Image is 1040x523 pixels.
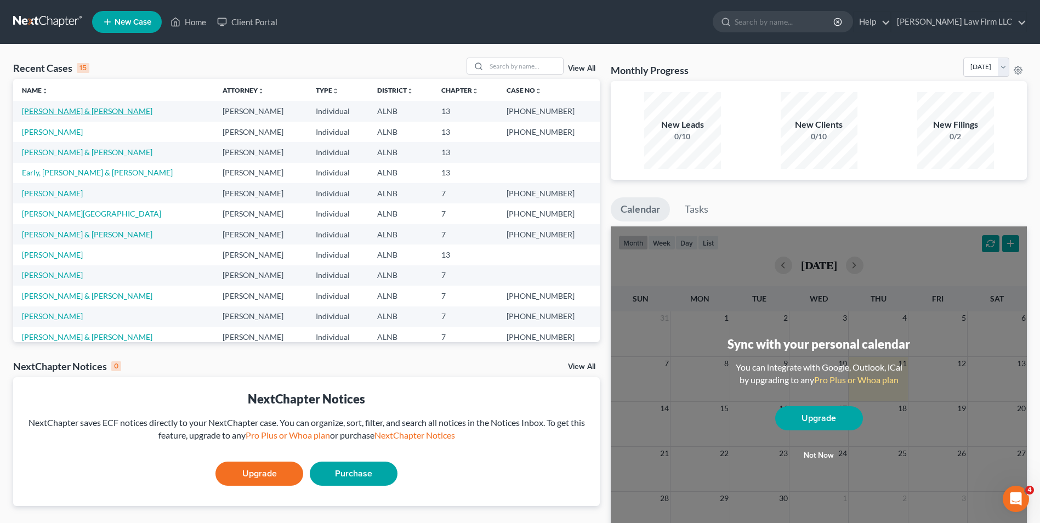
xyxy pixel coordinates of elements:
a: Chapterunfold_more [441,86,479,94]
td: [PHONE_NUMBER] [498,286,600,306]
i: unfold_more [472,88,479,94]
a: Help [854,12,890,32]
div: New Filings [917,118,994,131]
a: Pro Plus or Whoa plan [814,374,899,385]
td: [PERSON_NAME] [214,327,307,347]
a: Nameunfold_more [22,86,48,94]
a: View All [568,363,595,371]
td: Individual [307,203,368,224]
a: NextChapter Notices [374,430,455,440]
td: Individual [307,101,368,121]
a: [PERSON_NAME] & [PERSON_NAME] [22,147,152,157]
td: ALNB [368,122,433,142]
td: ALNB [368,142,433,162]
i: unfold_more [42,88,48,94]
td: 13 [433,101,498,121]
td: Individual [307,327,368,347]
td: [PHONE_NUMBER] [498,327,600,347]
a: [PERSON_NAME] Law Firm LLC [891,12,1026,32]
td: Individual [307,245,368,265]
td: 7 [433,265,498,286]
a: Upgrade [775,406,863,430]
input: Search by name... [735,12,835,32]
td: Individual [307,224,368,245]
div: NextChapter Notices [13,360,121,373]
td: ALNB [368,327,433,347]
td: 7 [433,306,498,327]
a: [PERSON_NAME] [22,250,83,259]
td: [PERSON_NAME] [214,203,307,224]
div: New Leads [644,118,721,131]
a: [PERSON_NAME] [22,270,83,280]
a: [PERSON_NAME] & [PERSON_NAME] [22,332,152,342]
td: 7 [433,224,498,245]
td: ALNB [368,286,433,306]
td: [PHONE_NUMBER] [498,101,600,121]
div: 0/10 [644,131,721,142]
div: 0 [111,361,121,371]
iframe: Intercom live chat [1003,486,1029,512]
a: [PERSON_NAME] [22,189,83,198]
td: 7 [433,183,498,203]
div: New Clients [781,118,857,131]
a: Purchase [310,462,397,486]
td: Individual [307,306,368,327]
td: [PHONE_NUMBER] [498,203,600,224]
td: 7 [433,327,498,347]
td: 13 [433,245,498,265]
td: Individual [307,122,368,142]
td: [PERSON_NAME] [214,286,307,306]
div: NextChapter Notices [22,390,591,407]
a: Calendar [611,197,670,221]
span: New Case [115,18,151,26]
td: ALNB [368,163,433,183]
td: ALNB [368,224,433,245]
td: [PHONE_NUMBER] [498,224,600,245]
td: [PERSON_NAME] [214,122,307,142]
td: [PHONE_NUMBER] [498,183,600,203]
span: 4 [1025,486,1034,494]
div: 0/2 [917,131,994,142]
a: Tasks [675,197,718,221]
a: View All [568,65,595,72]
td: Individual [307,265,368,286]
a: Home [165,12,212,32]
td: [PERSON_NAME] [214,245,307,265]
a: [PERSON_NAME] [22,127,83,137]
td: Individual [307,286,368,306]
i: unfold_more [407,88,413,94]
i: unfold_more [332,88,339,94]
td: [PERSON_NAME] [214,163,307,183]
a: Case Nounfold_more [507,86,542,94]
td: [PERSON_NAME] [214,183,307,203]
input: Search by name... [486,58,563,74]
td: Individual [307,142,368,162]
a: [PERSON_NAME] [22,311,83,321]
td: 13 [433,122,498,142]
a: Attorneyunfold_more [223,86,264,94]
div: NextChapter saves ECF notices directly to your NextChapter case. You can organize, sort, filter, ... [22,417,591,442]
td: ALNB [368,183,433,203]
a: [PERSON_NAME] & [PERSON_NAME] [22,106,152,116]
i: unfold_more [258,88,264,94]
td: [PERSON_NAME] [214,306,307,327]
a: [PERSON_NAME] & [PERSON_NAME] [22,291,152,300]
td: [PHONE_NUMBER] [498,122,600,142]
div: Sync with your personal calendar [728,336,910,353]
button: Not now [775,445,863,467]
a: [PERSON_NAME] & [PERSON_NAME] [22,230,152,239]
td: 13 [433,163,498,183]
td: [PERSON_NAME] [214,101,307,121]
td: 7 [433,203,498,224]
td: [PERSON_NAME] [214,142,307,162]
a: Client Portal [212,12,283,32]
td: 7 [433,286,498,306]
td: 13 [433,142,498,162]
td: ALNB [368,306,433,327]
a: Typeunfold_more [316,86,339,94]
a: Upgrade [215,462,303,486]
td: [PERSON_NAME] [214,265,307,286]
div: Recent Cases [13,61,89,75]
td: [PERSON_NAME] [214,224,307,245]
i: unfold_more [535,88,542,94]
